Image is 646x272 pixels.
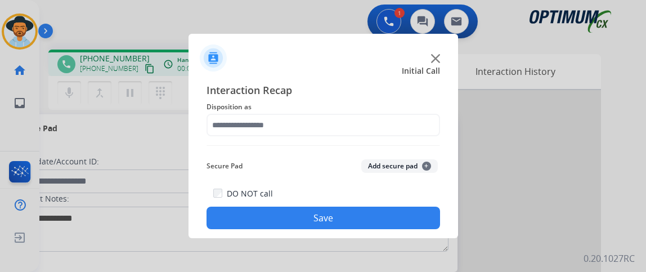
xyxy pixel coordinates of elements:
[200,44,227,72] img: contactIcon
[402,65,440,77] span: Initial Call
[207,207,440,229] button: Save
[207,82,440,100] span: Interaction Recap
[207,145,440,146] img: contact-recap-line.svg
[207,159,243,173] span: Secure Pad
[227,188,273,199] label: DO NOT call
[361,159,438,173] button: Add secure pad+
[584,252,635,265] p: 0.20.1027RC
[422,162,431,171] span: +
[207,100,440,114] span: Disposition as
